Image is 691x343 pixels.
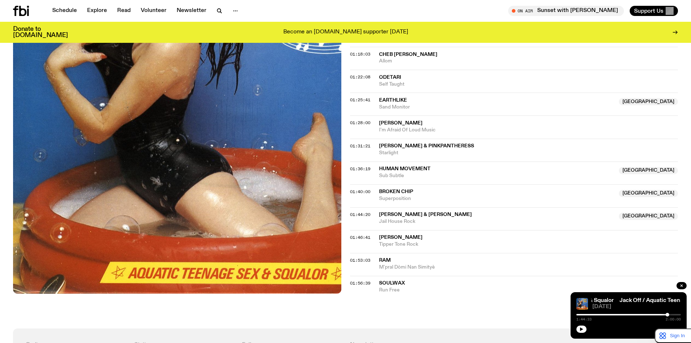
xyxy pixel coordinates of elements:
a: Newsletter [172,6,211,16]
span: Odetari [379,75,401,80]
span: 1:44:33 [576,318,592,321]
button: 01:46:41 [350,236,370,240]
a: Volunteer [136,6,171,16]
span: 01:28:00 [350,120,370,126]
span: 2:00:00 [666,318,681,321]
span: M'pral Dòmi Nan Simityè [379,264,678,271]
button: 01:36:19 [350,167,370,171]
span: Human Movement [379,166,431,171]
span: [GEOGRAPHIC_DATA] [619,190,678,197]
span: Soulwax [379,281,405,286]
span: [DATE] [592,304,681,310]
span: RAM [379,258,391,263]
span: Sub Subtle [379,172,615,179]
span: 01:31:21 [350,143,370,149]
span: 01:25:41 [350,97,370,103]
span: [GEOGRAPHIC_DATA] [619,213,678,220]
button: 01:40:00 [350,190,370,194]
span: 01:46:41 [350,234,370,240]
span: [GEOGRAPHIC_DATA] [619,98,678,105]
span: Jail House Rock [379,218,615,225]
button: 01:31:21 [350,144,370,148]
button: 01:44:20 [350,213,370,217]
span: I'm Afraid Of Loud Music [379,127,678,134]
span: 01:44:20 [350,212,370,217]
span: Self Taught [379,81,678,88]
button: 01:22:08 [350,75,370,79]
span: Earthlike [379,98,407,103]
a: Read [113,6,135,16]
span: [GEOGRAPHIC_DATA] [619,167,678,174]
span: 01:36:19 [350,166,370,172]
a: Schedule [48,6,81,16]
button: Support Us [630,6,678,16]
h3: Donate to [DOMAIN_NAME] [13,26,68,38]
button: 01:56:39 [350,281,370,285]
span: 01:18:03 [350,51,370,57]
button: 01:28:00 [350,121,370,125]
span: Allom [379,58,678,65]
button: 01:25:41 [350,98,370,102]
span: Run Free [379,287,678,294]
a: Explore [83,6,111,16]
button: 01:18:03 [350,52,370,56]
span: [PERSON_NAME] [379,121,423,126]
span: Starlight [379,150,678,156]
span: Support Us [634,8,663,14]
p: Become an [DOMAIN_NAME] supporter [DATE] [283,29,408,36]
button: 01:53:03 [350,258,370,262]
span: Cheb [PERSON_NAME] [379,52,437,57]
span: Superposition [379,195,615,202]
span: Tipper Tone Rock [379,241,678,248]
img: Album cover of Little Nell sitting in a kiddie pool wearing a swimsuit [576,298,588,310]
span: [PERSON_NAME] & PinkPantheress [379,143,474,148]
span: Sand Monitor [379,104,615,111]
span: [PERSON_NAME] & [PERSON_NAME] [379,212,472,217]
span: 01:53:03 [350,257,370,263]
span: Broken Chip [379,189,413,194]
span: 01:22:08 [350,74,370,80]
a: Jack Off / Aquatic Teenage Sex & Squalor [507,298,614,303]
span: 01:56:39 [350,280,370,286]
span: [PERSON_NAME] [379,235,423,240]
button: On AirSunset with [PERSON_NAME] [508,6,624,16]
span: 01:40:00 [350,189,370,195]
